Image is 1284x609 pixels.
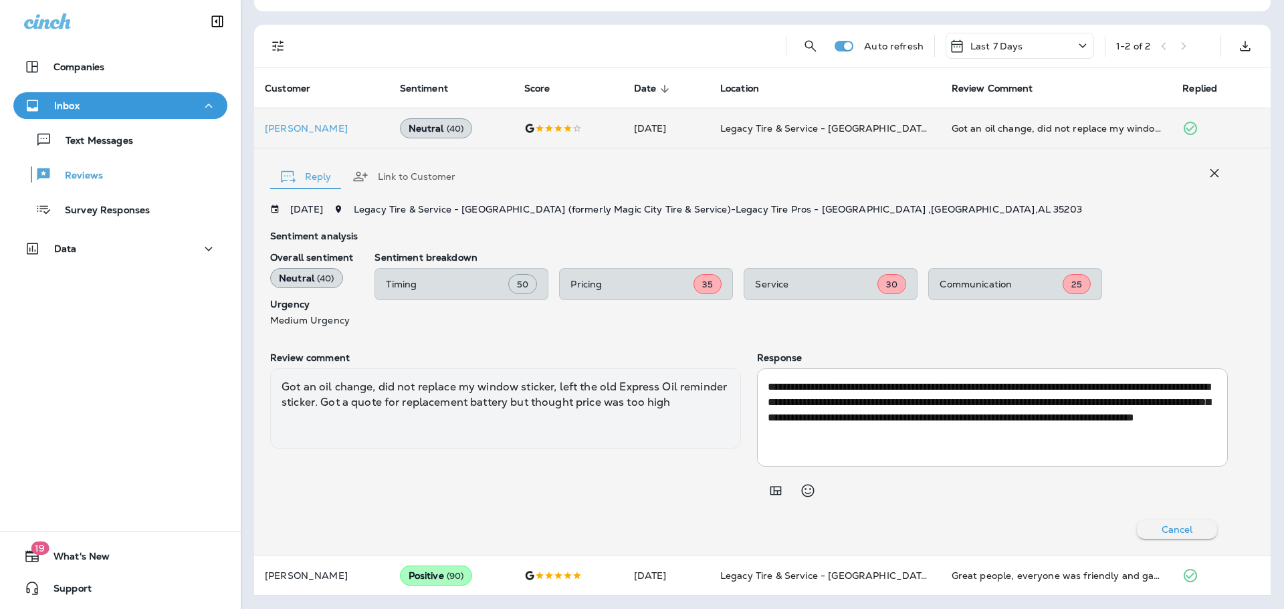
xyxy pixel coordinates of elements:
p: Last 7 Days [970,41,1023,51]
p: Auto refresh [864,41,924,51]
button: 19What's New [13,543,227,570]
div: Great people, everyone was friendly and gave me a fair price for the removal and installation of ... [952,569,1162,582]
span: ( 40 ) [447,123,464,134]
button: Text Messages [13,126,227,154]
p: Service [755,279,877,289]
button: Search Reviews [797,33,824,59]
p: Review comment [270,352,741,363]
span: 50 [517,279,528,290]
span: Date [634,83,674,95]
div: Click to view Customer Drawer [265,123,379,134]
p: Communication [940,279,1063,289]
button: Support [13,575,227,602]
button: Add in a premade template [762,477,789,504]
button: Inbox [13,92,227,119]
button: Collapse Sidebar [199,8,236,35]
span: What's New [40,551,110,567]
button: Cancel [1137,520,1217,539]
div: Got an oil change, did not replace my window sticker, left the old Express Oil reminder sticker. ... [952,122,1162,135]
div: 1 - 2 of 2 [1116,41,1150,51]
p: Inbox [54,100,80,111]
p: [PERSON_NAME] [265,123,379,134]
div: Positive [400,566,473,586]
span: Score [524,83,568,95]
span: Date [634,83,657,94]
p: [DATE] [290,204,323,215]
span: Support [40,583,92,599]
div: Neutral [270,268,343,288]
span: Review Comment [952,83,1033,94]
span: Score [524,83,550,94]
span: Customer [265,83,328,95]
span: Customer [265,83,310,94]
p: [PERSON_NAME] [265,570,379,581]
span: 25 [1071,279,1082,290]
p: Response [757,352,1228,363]
span: ( 40 ) [317,273,334,284]
span: Legacy Tire & Service - [GEOGRAPHIC_DATA] (formerly Magic City Tire & Service) [720,122,1097,134]
span: Legacy Tire & Service - [GEOGRAPHIC_DATA] (formerly Magic City Tire & Service) - Legacy Tire Pros... [354,203,1082,215]
button: Companies [13,53,227,80]
span: Legacy Tire & Service - [GEOGRAPHIC_DATA] (formerly Magic City Tire & Service) [720,570,1097,582]
button: Export as CSV [1232,33,1259,59]
span: 35 [702,279,713,290]
span: 30 [886,279,897,290]
button: Link to Customer [342,152,466,201]
p: Medium Urgency [270,315,353,326]
div: Neutral [400,118,473,138]
span: Replied [1182,83,1235,95]
button: Filters [265,33,292,59]
button: Data [13,235,227,262]
span: Sentiment [400,83,448,94]
td: [DATE] [623,556,710,596]
p: Urgency [270,299,353,310]
p: Sentiment analysis [270,231,1228,241]
p: Pricing [570,279,693,289]
button: Survey Responses [13,195,227,223]
p: Reviews [51,170,103,182]
p: Data [54,243,77,254]
p: Text Messages [52,135,133,148]
span: Replied [1182,83,1217,94]
span: Location [720,83,759,94]
span: Review Comment [952,83,1051,95]
span: ( 90 ) [447,570,464,582]
button: Reply [270,152,342,201]
button: Select an emoji [794,477,821,504]
div: Got an oil change, did not replace my window sticker, left the old Express Oil reminder sticker. ... [270,368,741,449]
button: Reviews [13,160,227,189]
p: Sentiment breakdown [374,252,1228,263]
span: 19 [31,541,49,555]
span: Sentiment [400,83,465,95]
p: Survey Responses [51,205,150,217]
td: [DATE] [623,108,710,148]
p: Cancel [1162,524,1193,535]
p: Overall sentiment [270,252,353,263]
span: Location [720,83,776,95]
p: Companies [53,62,104,72]
p: Timing [386,279,508,289]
